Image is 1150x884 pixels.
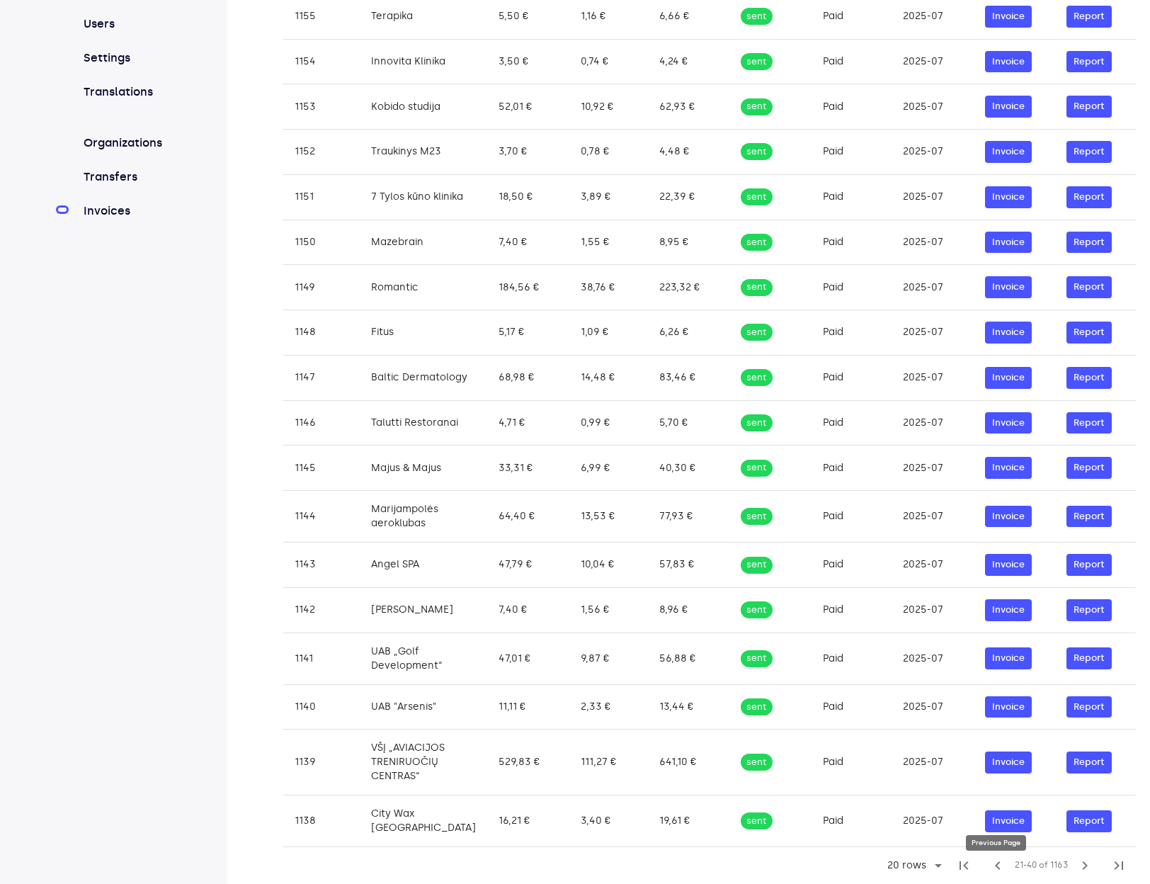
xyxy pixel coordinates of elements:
[569,730,649,795] td: 111,27 €
[741,510,773,523] span: sent
[569,220,649,265] td: 1,55 €
[283,84,360,130] td: 1153
[992,754,1025,771] span: Invoice
[812,587,892,633] td: Paid
[985,6,1032,28] button: Invoice
[283,587,360,633] td: 1142
[371,603,453,616] a: [PERSON_NAME]
[283,39,360,84] td: 1154
[1066,6,1112,28] button: Report
[1066,54,1112,66] a: Report
[985,813,1032,825] a: Invoice
[371,326,394,338] a: Fitus
[741,416,773,430] span: sent
[81,50,175,67] a: Settings
[569,587,649,633] td: 1,56 €
[1066,810,1112,832] button: Report
[283,355,360,400] td: 1147
[648,400,729,446] td: 5,70 €
[985,279,1032,291] a: Invoice
[1066,554,1112,576] button: Report
[1066,415,1112,427] a: Report
[741,191,773,204] span: sent
[992,279,1025,295] span: Invoice
[892,400,974,446] td: 2025-07
[985,599,1032,621] button: Invoice
[487,39,569,84] td: 3,50 €
[283,130,360,175] td: 1152
[371,416,458,429] a: Talutti Restoranai
[1074,754,1105,771] span: Report
[992,602,1025,618] span: Invoice
[985,752,1032,773] button: Invoice
[1066,752,1112,773] button: Report
[1066,96,1112,118] button: Report
[812,400,892,446] td: Paid
[487,795,569,847] td: 16,21 €
[985,322,1032,344] button: Invoice
[812,130,892,175] td: Paid
[283,543,360,588] td: 1143
[985,460,1032,472] a: Invoice
[985,457,1032,479] button: Invoice
[992,98,1025,115] span: Invoice
[992,509,1025,525] span: Invoice
[648,730,729,795] td: 641,10 €
[812,730,892,795] td: Paid
[947,849,981,883] span: First Page
[1074,189,1105,205] span: Report
[487,587,569,633] td: 7,40 €
[985,412,1032,434] button: Invoice
[1066,232,1112,254] button: Report
[741,236,773,249] span: sent
[741,145,773,159] span: sent
[985,557,1032,569] a: Invoice
[1066,186,1112,208] button: Report
[892,730,974,795] td: 2025-07
[371,462,441,474] a: Majus & Majus
[1110,857,1127,874] span: last_page
[892,84,974,130] td: 2025-07
[371,742,445,782] a: VŠĮ „AVIACIJOS TRENIRUOČIŲ CENTRAS“
[985,509,1032,521] a: Invoice
[1068,849,1102,883] span: Next Page
[878,856,947,877] div: 20 rows
[985,696,1032,718] button: Invoice
[81,16,175,33] a: Users
[487,265,569,310] td: 184,56 €
[741,815,773,828] span: sent
[283,446,360,491] td: 1145
[487,684,569,730] td: 11,11 €
[1074,650,1105,667] span: Report
[892,355,974,400] td: 2025-07
[487,400,569,446] td: 4,71 €
[1074,370,1105,386] span: Report
[1066,51,1112,73] button: Report
[283,400,360,446] td: 1146
[569,355,649,400] td: 14,48 €
[283,310,360,356] td: 1148
[1066,647,1112,669] button: Report
[371,645,442,671] a: UAB „Golf Development“
[985,602,1032,614] a: Invoice
[812,543,892,588] td: Paid
[569,684,649,730] td: 2,33 €
[648,587,729,633] td: 8,96 €
[1074,98,1105,115] span: Report
[955,857,972,874] span: first_page
[283,684,360,730] td: 1140
[648,355,729,400] td: 83,46 €
[1066,8,1112,21] a: Report
[283,174,360,220] td: 1151
[1074,144,1105,160] span: Report
[985,189,1032,201] a: Invoice
[992,370,1025,386] span: Invoice
[1074,602,1105,618] span: Report
[1066,699,1112,711] a: Report
[985,186,1032,208] button: Invoice
[741,756,773,769] span: sent
[487,543,569,588] td: 47,79 €
[648,174,729,220] td: 22,39 €
[648,795,729,847] td: 19,61 €
[892,265,974,310] td: 2025-07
